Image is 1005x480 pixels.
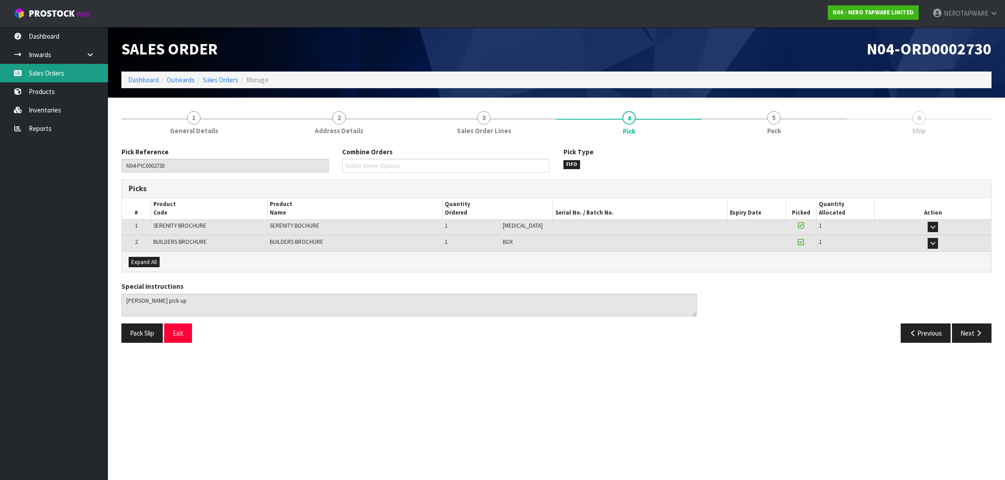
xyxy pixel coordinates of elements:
[767,126,781,135] span: Pack
[445,222,447,229] span: 1
[187,111,201,125] span: 1
[13,8,25,19] img: cube-alt.png
[121,282,183,291] label: Special Instructions
[121,323,163,343] button: Pack Slip
[129,257,160,268] button: Expand All
[332,111,346,125] span: 2
[128,76,159,84] a: Dashboard
[445,238,447,246] span: 1
[122,198,151,219] th: #
[170,126,218,135] span: General Details
[901,323,951,343] button: Previous
[129,184,550,193] h3: Picks
[952,323,992,343] button: Next
[342,147,393,157] label: Combine Orders
[912,126,926,135] span: Ship
[121,140,992,350] span: Pick
[503,238,513,246] span: BOX
[867,39,992,59] span: N04-ORD0002730
[477,111,491,125] span: 3
[164,323,192,343] button: Exit
[151,198,268,219] th: Product Code
[622,111,636,125] span: 4
[76,10,90,18] small: WMS
[268,198,442,219] th: Product Name
[442,198,553,219] th: Quantity Ordered
[131,258,157,266] span: Expand All
[819,222,822,229] span: 1
[875,198,991,219] th: Action
[153,222,206,229] span: SERENITY BROCHURE
[203,76,238,84] a: Sales Orders
[246,76,268,84] span: Manage
[270,222,319,229] span: SERENITY BOCHURE
[816,198,874,219] th: Quantity Allocated
[728,198,786,219] th: Expiry Date
[315,126,363,135] span: Address Details
[944,9,988,18] span: NEROTAPWARE
[167,76,195,84] a: Outwards
[912,111,926,125] span: 6
[833,9,914,16] strong: N04 - NERO TAPWARE LIMITED
[457,126,511,135] span: Sales Order Lines
[563,147,594,157] label: Pick Type
[121,39,218,59] span: Sales Order
[767,111,781,125] span: 5
[153,238,207,246] span: BUILDERS BROCHURE
[135,238,138,246] span: 2
[819,238,822,246] span: 1
[792,209,810,216] span: Picked
[563,160,581,169] span: FIFO
[270,238,323,246] span: BUILDERS BROCHURE
[623,126,635,136] span: Pick
[29,8,75,19] span: ProStock
[121,147,169,157] label: Pick Reference
[503,222,543,229] span: [MEDICAL_DATA]
[135,222,138,229] span: 1
[553,198,727,219] th: Serial No. / Batch No.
